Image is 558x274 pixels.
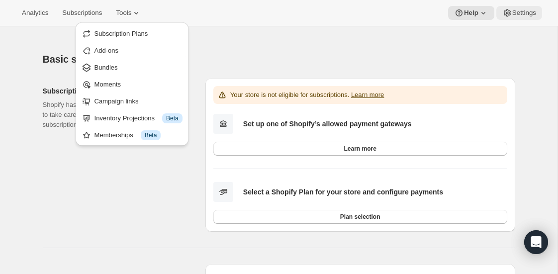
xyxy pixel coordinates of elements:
span: Beta [166,114,179,122]
button: Moments [79,76,186,92]
span: Campaign links [94,97,139,105]
button: Campaign links [79,93,186,109]
span: Plan selection [340,213,380,221]
button: Add-ons [79,42,186,58]
span: Help [464,9,478,17]
button: Memberships [79,127,186,143]
button: Bundles [79,59,186,75]
p: Shopify has a few things the store owner will need to take care of before they will allow you to ... [43,100,189,130]
span: Tools [116,9,131,17]
span: Subscription Plans [94,30,148,37]
button: Subscriptions [56,6,108,20]
span: Settings [512,9,536,17]
span: Moments [94,81,121,88]
button: Inventory Projections [79,110,186,126]
button: Help [448,6,494,20]
span: Subscriptions [62,9,102,17]
div: Memberships [94,130,183,140]
b: Select a Shopify Plan for your store and configure payments [243,188,443,196]
span: Bundles [94,64,118,71]
a: Learn more [213,142,507,156]
p: Your store is not eligible for subscriptions. [230,90,384,100]
h2: Subscription eligibility [43,86,189,96]
div: Open Intercom Messenger [524,230,548,254]
span: Beta [145,131,157,139]
span: Analytics [22,9,48,17]
button: Tools [110,6,147,20]
button: Analytics [16,6,54,20]
span: Basic setup [43,54,97,65]
button: Plan selection [213,210,507,224]
b: Set up one of Shopify’s allowed payment gateways [243,120,412,128]
button: Settings [496,6,542,20]
button: Subscription Plans [79,25,186,41]
div: Inventory Projections [94,113,183,123]
a: Learn more [351,91,384,98]
span: Add-ons [94,47,118,54]
span: Learn more [344,145,376,153]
